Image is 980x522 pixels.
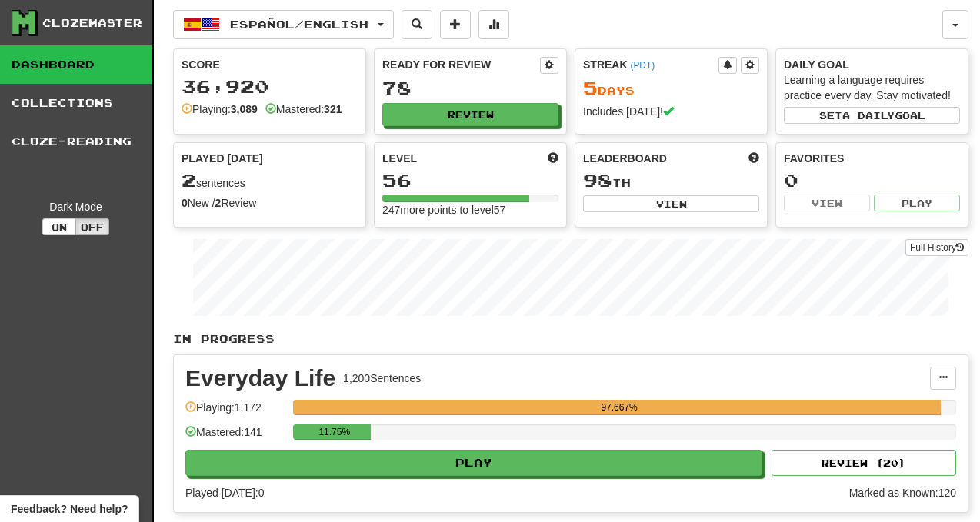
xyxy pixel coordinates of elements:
strong: 3,089 [231,103,258,115]
span: 98 [583,169,612,191]
button: On [42,218,76,235]
button: View [583,195,759,212]
span: 5 [583,77,598,98]
a: (PDT) [630,60,655,71]
div: Mastered: [265,101,342,117]
button: Español/English [173,10,394,39]
div: Marked as Known: 120 [849,485,956,500]
button: More stats [478,10,509,39]
div: 78 [382,78,558,98]
span: Español / English [230,18,368,31]
div: Daily Goal [784,57,960,72]
div: Dark Mode [12,199,140,214]
div: 56 [382,171,558,190]
div: Mastered: 141 [185,424,285,450]
div: 97.667% [298,400,941,415]
button: Play [874,195,960,211]
div: 36,920 [182,77,358,96]
strong: 0 [182,197,188,209]
span: Played [DATE] [182,151,263,166]
button: Review (20) [772,450,956,476]
div: 11.75% [298,424,371,440]
div: Day s [583,78,759,98]
strong: 2 [215,197,222,209]
div: sentences [182,171,358,191]
p: In Progress [173,331,968,347]
a: Full History [905,239,968,256]
div: th [583,171,759,191]
span: This week in points, UTC [748,151,759,166]
button: Add sentence to collection [440,10,471,39]
div: Streak [583,57,718,72]
span: a daily [842,110,895,121]
strong: 321 [324,103,342,115]
div: Ready for Review [382,57,540,72]
span: Leaderboard [583,151,667,166]
button: Search sentences [402,10,432,39]
span: 2 [182,169,196,191]
div: 0 [784,171,960,190]
div: Everyday Life [185,367,335,390]
div: Clozemaster [42,15,142,31]
div: 1,200 Sentences [343,371,421,386]
span: Open feedback widget [11,501,128,517]
div: Score [182,57,358,72]
div: Playing: [182,101,258,117]
button: Off [75,218,109,235]
button: Review [382,103,558,126]
div: New / Review [182,195,358,211]
button: Seta dailygoal [784,107,960,124]
button: View [784,195,870,211]
span: Level [382,151,417,166]
div: Includes [DATE]! [583,104,759,119]
div: 247 more points to level 57 [382,202,558,218]
span: Played [DATE]: 0 [185,487,264,499]
div: Playing: 1,172 [185,400,285,425]
div: Learning a language requires practice every day. Stay motivated! [784,72,960,103]
button: Play [185,450,762,476]
div: Favorites [784,151,960,166]
span: Score more points to level up [548,151,558,166]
